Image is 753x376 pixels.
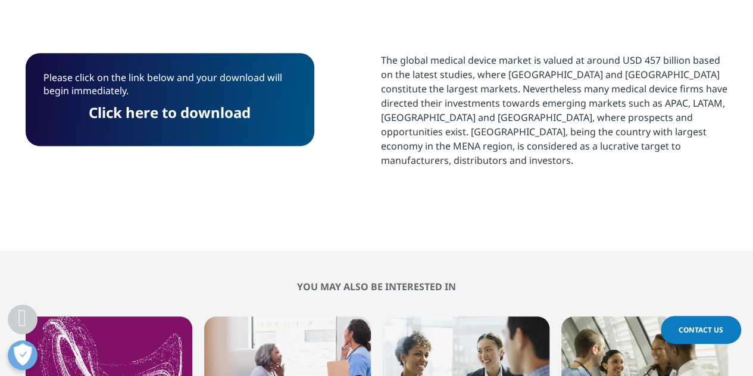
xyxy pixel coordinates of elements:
[661,316,741,344] a: Contact Us
[89,102,251,122] a: Click here to download
[43,71,296,106] p: Please click on the link below and your download will begin immediately.
[679,325,723,335] span: Contact Us
[8,340,38,370] button: Open Preferences
[26,281,728,293] h2: You may also be interested in
[381,53,728,167] div: The global medical device market is valued at around USD 457 billion based on the latest studies,...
